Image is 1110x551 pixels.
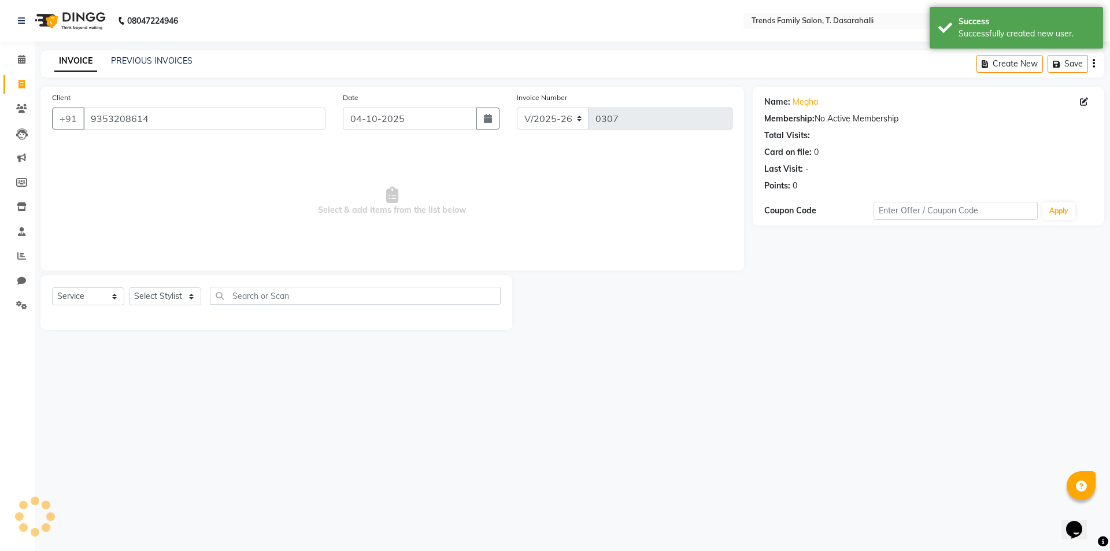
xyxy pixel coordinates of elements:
button: +91 [52,108,84,130]
div: Successfully created new user. [959,28,1094,40]
div: - [805,163,809,175]
div: Card on file: [764,146,812,158]
div: Membership: [764,113,815,125]
a: Megha [793,96,818,108]
img: logo [29,5,109,37]
input: Search by Name/Mobile/Email/Code [83,108,325,130]
input: Enter Offer / Coupon Code [874,202,1038,220]
div: Coupon Code [764,205,874,217]
div: 0 [793,180,797,192]
a: INVOICE [54,51,97,72]
label: Invoice Number [517,93,567,103]
button: Save [1048,55,1088,73]
b: 08047224946 [127,5,178,37]
button: Create New [976,55,1043,73]
div: Points: [764,180,790,192]
button: Apply [1042,202,1075,220]
a: PREVIOUS INVOICES [111,56,193,66]
div: No Active Membership [764,113,1093,125]
div: Name: [764,96,790,108]
div: Success [959,16,1094,28]
label: Client [52,93,71,103]
div: 0 [814,146,819,158]
iframe: chat widget [1061,505,1098,539]
div: Total Visits: [764,130,810,142]
span: Select & add items from the list below [52,143,732,259]
div: Last Visit: [764,163,803,175]
input: Search or Scan [210,287,501,305]
label: Date [343,93,358,103]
